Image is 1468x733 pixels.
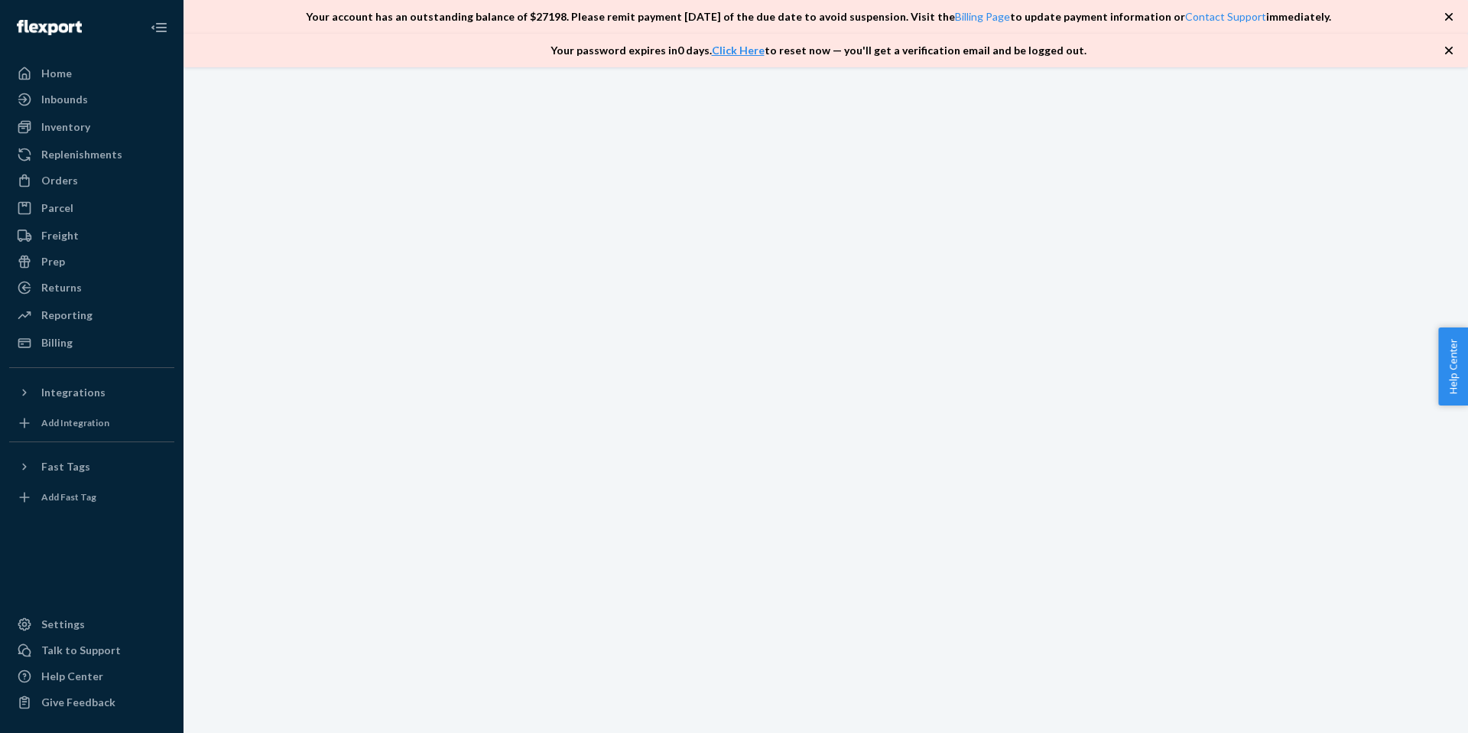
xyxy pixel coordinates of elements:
div: Prep [41,254,65,269]
button: Give Feedback [9,690,174,715]
img: Flexport logo [17,20,82,35]
a: Orders [9,168,174,193]
a: Home [9,61,174,86]
a: Contact Support [1185,10,1266,23]
a: Freight [9,223,174,248]
a: Billing Page [955,10,1010,23]
a: Add Integration [9,411,174,435]
a: Click Here [712,44,765,57]
div: Give Feedback [41,695,115,710]
div: Settings [41,617,85,632]
p: Your account has an outstanding balance of $ 27198 . Please remit payment [DATE] of the due date ... [306,9,1331,24]
div: Inbounds [41,92,88,107]
div: Fast Tags [41,459,90,474]
div: Parcel [41,200,73,216]
a: Replenishments [9,142,174,167]
a: Help Center [9,664,174,689]
div: Billing [41,335,73,350]
a: Returns [9,275,174,300]
div: Talk to Support [41,643,121,658]
div: Inventory [41,119,90,135]
div: Help Center [41,669,103,684]
a: Reporting [9,303,174,327]
div: Integrations [41,385,106,400]
p: Your password expires in 0 days . to reset now — you'll get a verification email and be logged out. [550,43,1086,58]
a: Inventory [9,115,174,139]
div: Home [41,66,72,81]
button: Help Center [1438,327,1468,406]
a: Billing [9,331,174,355]
div: Add Fast Tag [41,490,96,503]
a: Talk to Support [9,638,174,663]
div: Add Integration [41,416,109,429]
button: Close Navigation [144,12,174,43]
a: Prep [9,249,174,274]
div: Orders [41,173,78,188]
a: Parcel [9,196,174,220]
a: Add Fast Tag [9,485,174,510]
div: Freight [41,228,79,243]
button: Integrations [9,380,174,405]
div: Replenishments [41,147,122,162]
button: Fast Tags [9,454,174,479]
a: Settings [9,612,174,637]
a: Inbounds [9,87,174,112]
div: Reporting [41,308,93,323]
div: Returns [41,280,82,295]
